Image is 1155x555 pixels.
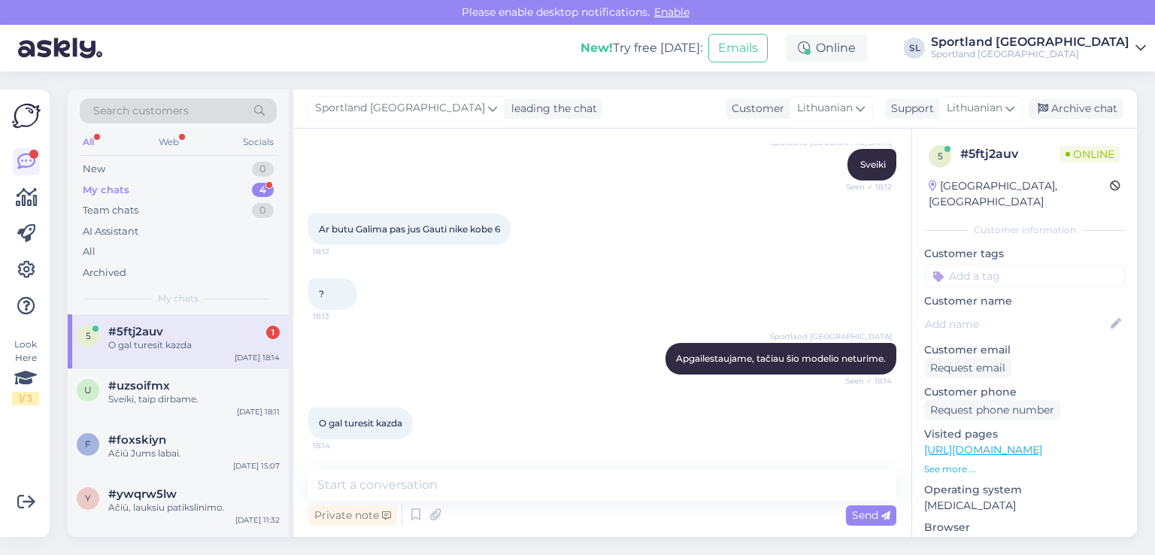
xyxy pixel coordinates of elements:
span: 18:13 [313,311,369,322]
span: y [85,493,91,504]
span: My chats [158,292,199,305]
div: SL [904,38,925,59]
div: Sportland [GEOGRAPHIC_DATA] [931,48,1129,60]
div: 4 [252,183,274,198]
span: 5 [86,330,91,341]
span: Sportland [GEOGRAPHIC_DATA] [770,331,892,342]
span: Send [852,508,890,522]
div: Sportland [GEOGRAPHIC_DATA] [931,36,1129,48]
div: Socials [240,132,277,152]
span: 5 [938,150,943,162]
div: Customer information [924,223,1125,237]
div: Look Here [12,338,39,405]
div: AI Assistant [83,224,138,239]
div: Customer [726,101,784,117]
span: u [84,384,92,396]
div: Private note [308,505,397,526]
span: Lithuanian [797,100,853,117]
div: Ačiū, lauksiu patikslinimo. [108,501,280,514]
div: 1 / 3 [12,392,39,405]
div: [DATE] 18:11 [237,406,280,417]
div: Online [786,35,868,62]
div: Archive chat [1029,99,1123,119]
span: Seen ✓ 18:12 [835,181,892,193]
div: Request phone number [924,400,1060,420]
span: Seen ✓ 18:14 [835,375,892,387]
p: [MEDICAL_DATA] [924,498,1125,514]
div: O gal turesit kazda [108,338,280,352]
span: f [85,438,91,450]
div: All [83,244,95,259]
span: Sportland [GEOGRAPHIC_DATA] [315,100,485,117]
span: ? [319,288,324,299]
span: #5ftj2auv [108,325,163,338]
button: Emails [708,34,768,62]
span: Lithuanian [947,100,1002,117]
span: Sveiki [860,159,886,170]
p: Customer email [924,342,1125,358]
div: Try free [DATE]: [581,39,702,57]
span: Ar butu Galima pas jus Gauti nike kobe 6 [319,223,500,235]
span: Apgailestaujame, tačiau šio modelio neturime. [676,353,886,364]
span: 18:14 [313,440,369,451]
div: 0 [252,203,274,218]
p: Chrome [TECHNICAL_ID] [924,535,1125,551]
img: Askly Logo [12,102,41,130]
div: Sveiki, taip dirbame. [108,393,280,406]
span: Enable [650,5,694,19]
div: leading the chat [505,101,597,117]
div: # 5ftj2auv [960,145,1060,163]
input: Add a tag [924,265,1125,287]
span: #foxskiyn [108,433,166,447]
input: Add name [925,316,1108,332]
div: [DATE] 11:32 [235,514,280,526]
div: Ačiū Jums labai. [108,447,280,460]
div: Team chats [83,203,138,218]
span: #ywqrw5lw [108,487,177,501]
div: [DATE] 15:07 [233,460,280,472]
p: Customer tags [924,246,1125,262]
p: Customer phone [924,384,1125,400]
div: Archived [83,265,126,281]
b: New! [581,41,613,55]
div: 0 [252,162,274,177]
span: #uzsoifmx [108,379,170,393]
div: New [83,162,105,177]
div: Web [156,132,182,152]
div: My chats [83,183,129,198]
p: See more ... [924,462,1125,476]
div: Request email [924,358,1011,378]
p: Visited pages [924,426,1125,442]
span: 18:12 [313,246,369,257]
div: All [80,132,97,152]
p: Operating system [924,482,1125,498]
span: Search customers [93,103,189,119]
div: 1 [266,326,280,339]
div: [GEOGRAPHIC_DATA], [GEOGRAPHIC_DATA] [929,178,1110,210]
a: [URL][DOMAIN_NAME] [924,443,1042,456]
a: Sportland [GEOGRAPHIC_DATA]Sportland [GEOGRAPHIC_DATA] [931,36,1146,60]
p: Browser [924,520,1125,535]
p: Customer name [924,293,1125,309]
div: [DATE] 18:14 [235,352,280,363]
span: O gal turesit kazda [319,417,402,429]
span: Online [1060,146,1120,162]
div: Support [885,101,934,117]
